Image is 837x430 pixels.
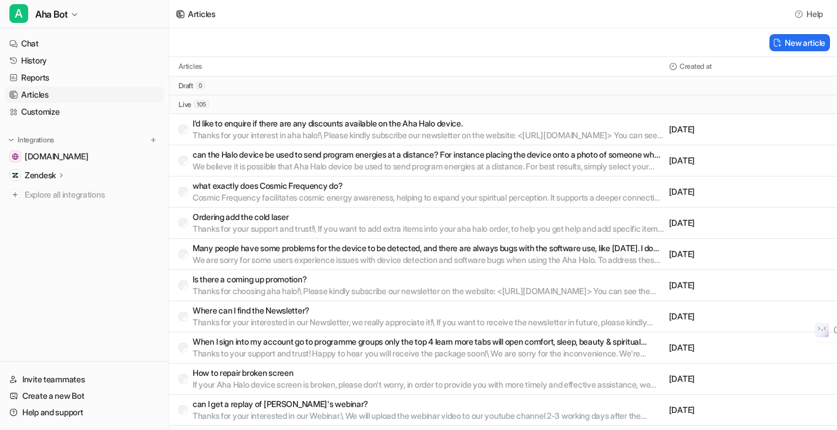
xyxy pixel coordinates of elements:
[149,136,157,144] img: menu_add.svg
[193,336,664,348] p: When I sign into my account go to programme groups only the top 4 learn more tabs will open comfo...
[669,279,828,291] p: [DATE]
[193,180,664,192] p: what exactly does Cosmic Frequency do?
[25,169,56,181] p: Zendesk
[193,348,664,359] p: Thanks to your support and trust! Happy to hear you will receive the package soon!\ We are sorry ...
[669,186,828,198] p: [DATE]
[193,223,664,235] p: Thanks for your support and trust!\ If you want to add extra items into your aha halo order, to h...
[179,81,193,91] p: draft
[669,248,828,260] p: [DATE]
[193,211,664,223] p: Ordering add the cold laser
[193,379,664,391] p: If your Aha Halo device screen is broken, please don't worry, in order to provide you with more t...
[193,274,664,285] p: Is there a coming up promotion?
[25,185,159,204] span: Explore all integrations
[35,6,68,22] span: Aha Bot
[680,62,712,71] p: Created at
[12,153,19,160] img: www.ahaharmony.com
[5,388,164,404] a: Create a new Bot
[769,34,830,51] button: New article
[193,129,664,141] p: Thanks for your interest in aha halo!\ Please kindly subscribe our newsletter on the website: <[U...
[669,311,828,322] p: [DATE]
[5,52,164,69] a: History
[669,155,828,166] p: [DATE]
[9,4,28,23] span: A
[5,86,164,103] a: Articles
[669,217,828,229] p: [DATE]
[193,192,664,204] p: Cosmic Frequency facilitates cosmic energy awareness, helping to expand your spiritual perception...
[196,81,205,89] span: 0
[5,404,164,421] a: Help and support
[12,172,19,179] img: Zendesk
[669,342,828,354] p: [DATE]
[18,135,54,145] p: Integrations
[5,104,164,120] a: Customize
[193,254,664,266] p: We are sorry for some users experience issues with device detection and software bugs when using ...
[791,5,828,22] button: Help
[179,62,202,71] p: Articles
[193,242,664,254] p: Many people have some problems for the device to be detected, and there are always bugs with the ...
[193,367,664,379] p: How to repair broken screen
[5,148,164,165] a: www.ahaharmony.com[DOMAIN_NAME]
[193,410,664,422] p: Thanks for your interested in our Webinar.\ We will upload the webinar video to our youtube chann...
[188,8,216,20] div: Articles
[669,404,828,416] p: [DATE]
[5,69,164,86] a: Reports
[193,118,664,129] p: I'd like to enquire if there are any discounts available on the Aha Halo device.
[193,305,664,316] p: Where can I find the Newsletter?
[9,189,21,201] img: explore all integrations
[193,285,664,297] p: Thanks for choosing aha halo!\ Please kindly subscribe our newsletter on the website: <[URL][DOMA...
[669,124,828,135] p: [DATE]
[5,134,58,146] button: Integrations
[193,161,664,172] p: We believe it is possible that Aha Halo device be used to send program energies at a distance. Fo...
[5,371,164,388] a: Invite teammates
[5,186,164,203] a: Explore all integrations
[25,151,88,162] span: [DOMAIN_NAME]
[7,136,15,144] img: expand menu
[669,373,828,385] p: [DATE]
[193,149,664,161] p: can the Halo device be used to send program energies at a distance? For instance placing the devi...
[193,316,664,328] p: Thanks for your interested in our Newsletter, we really appreciate it!\ If you want to receive th...
[193,398,664,410] p: can I get a replay of [PERSON_NAME]'s webinar?
[179,100,191,109] p: live
[5,35,164,52] a: Chat
[194,100,209,108] span: 105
